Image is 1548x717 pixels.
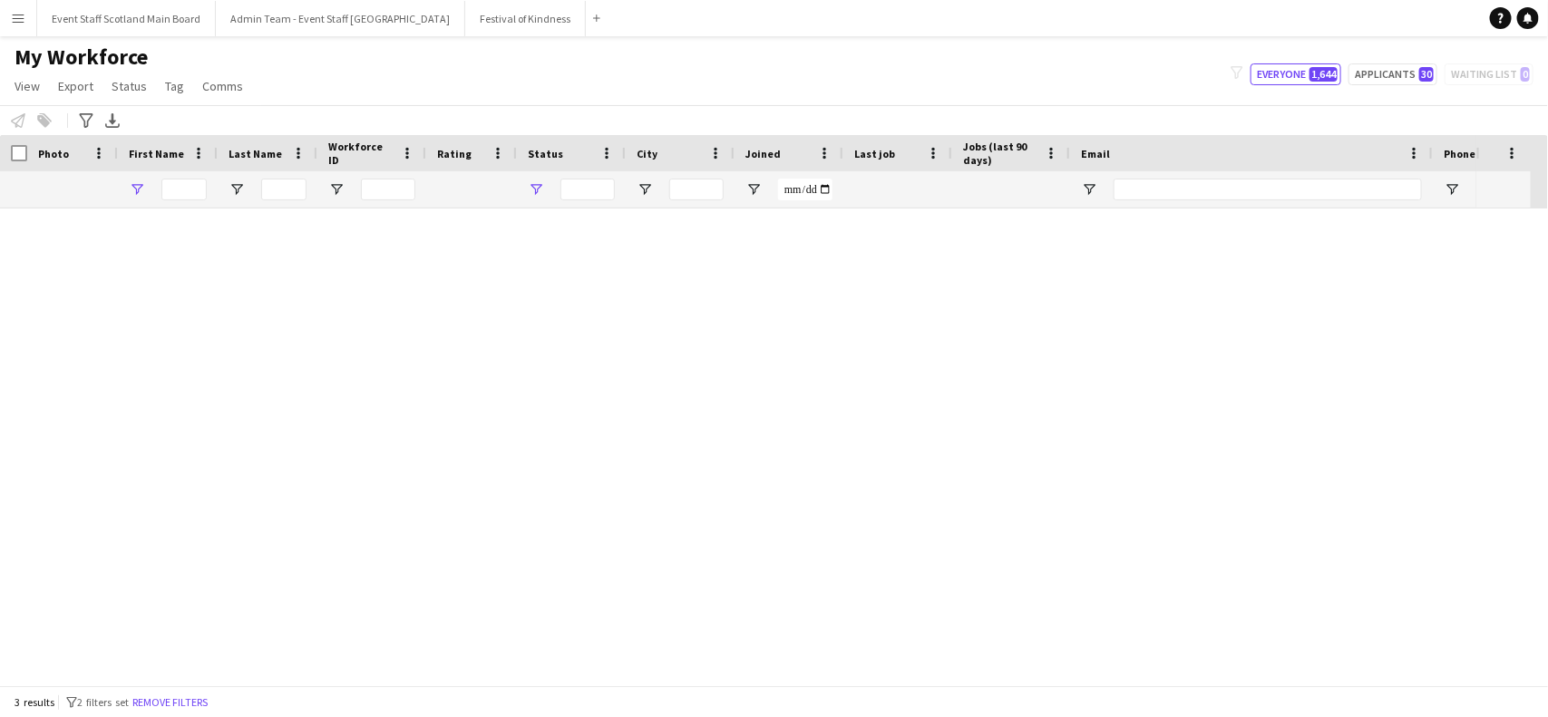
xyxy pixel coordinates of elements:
[15,44,148,71] span: My Workforce
[112,78,147,94] span: Status
[328,140,394,167] span: Workforce ID
[129,147,184,160] span: First Name
[158,74,191,98] a: Tag
[129,181,145,198] button: Open Filter Menu
[637,181,653,198] button: Open Filter Menu
[261,179,307,200] input: Last Name Filter Input
[229,181,245,198] button: Open Filter Menu
[216,1,465,36] button: Admin Team - Event Staff [GEOGRAPHIC_DATA]
[37,1,216,36] button: Event Staff Scotland Main Board
[165,78,184,94] span: Tag
[229,147,282,160] span: Last Name
[102,110,123,131] app-action-btn: Export XLSX
[58,78,93,94] span: Export
[465,1,586,36] button: Festival of Kindness
[77,695,129,709] span: 2 filters set
[51,74,101,98] a: Export
[202,78,243,94] span: Comms
[669,179,724,200] input: City Filter Input
[195,74,250,98] a: Comms
[528,147,563,160] span: Status
[745,147,781,160] span: Joined
[1114,179,1422,200] input: Email Filter Input
[1081,147,1110,160] span: Email
[778,179,832,200] input: Joined Filter Input
[161,179,207,200] input: First Name Filter Input
[361,179,415,200] input: Workforce ID Filter Input
[854,147,895,160] span: Last job
[745,181,762,198] button: Open Filter Menu
[1444,147,1475,160] span: Phone
[75,110,97,131] app-action-btn: Advanced filters
[437,147,472,160] span: Rating
[1348,63,1437,85] button: Applicants30
[1081,181,1097,198] button: Open Filter Menu
[1251,63,1341,85] button: Everyone1,644
[328,181,345,198] button: Open Filter Menu
[1419,67,1434,82] span: 30
[15,78,40,94] span: View
[38,147,69,160] span: Photo
[528,181,544,198] button: Open Filter Menu
[637,147,657,160] span: City
[7,74,47,98] a: View
[104,74,154,98] a: Status
[129,693,211,712] button: Remove filters
[1309,67,1338,82] span: 1,644
[963,140,1037,167] span: Jobs (last 90 days)
[1444,181,1460,198] button: Open Filter Menu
